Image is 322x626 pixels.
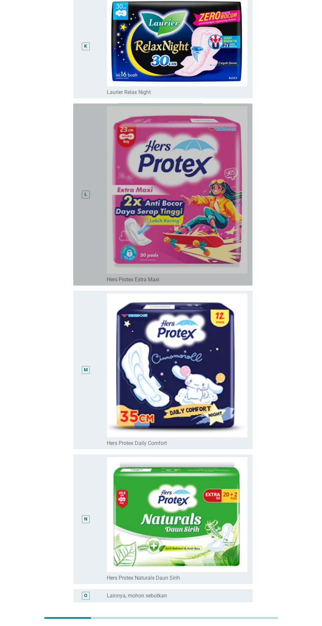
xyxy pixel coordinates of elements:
label: Hers Protex Daily Comfort [107,440,167,447]
div: L [84,191,87,198]
div: K [84,43,87,50]
img: 0bffaf97-1477-402c-b3f1-ec860d0b0e5d-Hers-Protex-Natural-Daun-Sirih.png [107,457,247,572]
div: M [84,366,88,373]
label: Hers Protex Naturals Daun Sirih [107,575,180,581]
div: O [84,592,87,599]
div: N [84,516,87,523]
label: Lainnya, mohon sebutkan [107,592,167,599]
img: 92889ba5-604f-4ded-821e-f9a797d2f701-Hers-Protex-Extra-Maxi.png [107,106,247,274]
label: Laurier Relax Night [107,89,151,96]
img: 898fbe10-1732-4592-8d76-caa2b7e6e7cf-Hers-Protex-Daily-Comfort.png [107,293,247,437]
label: Hers Protex Extra Maxi [107,276,159,283]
